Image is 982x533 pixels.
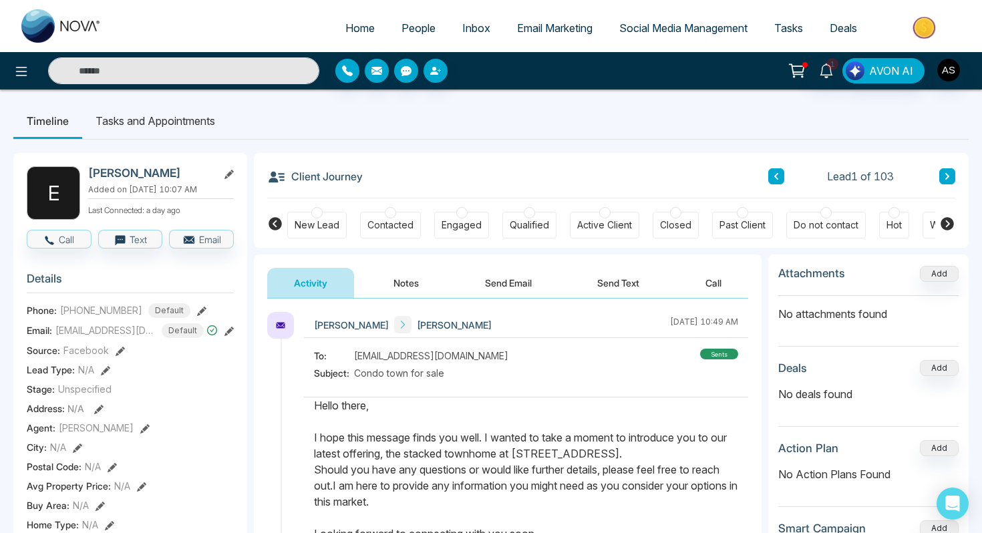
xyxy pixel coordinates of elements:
p: Added on [DATE] 10:07 AM [88,184,234,196]
div: [DATE] 10:49 AM [670,316,738,333]
p: No Action Plans Found [778,466,959,482]
span: Lead 1 of 103 [827,168,894,184]
span: N/A [114,479,130,493]
button: AVON AI [842,58,925,83]
button: Call [679,268,748,298]
span: Deals [830,21,857,35]
button: Notes [367,268,446,298]
span: Phone: [27,303,57,317]
h3: Attachments [778,266,845,280]
span: AVON AI [869,63,913,79]
span: Home Type : [27,518,79,532]
span: Lead Type: [27,363,75,377]
div: New Lead [295,218,339,232]
img: Lead Flow [846,61,864,80]
div: Open Intercom Messenger [937,488,969,520]
img: Nova CRM Logo [21,9,102,43]
div: Engaged [442,218,482,232]
span: N/A [78,363,94,377]
span: Social Media Management [619,21,748,35]
span: [EMAIL_ADDRESS][DOMAIN_NAME] [55,323,156,337]
span: Agent: [27,421,55,435]
span: 1 [826,58,838,70]
span: [PERSON_NAME] [314,318,389,332]
span: Stage: [27,382,55,396]
span: N/A [50,440,66,454]
button: Add [920,440,959,456]
span: Buy Area : [27,498,69,512]
button: Call [27,230,92,248]
a: Home [332,15,388,41]
span: Condo town for sale [354,366,444,380]
img: User Avatar [937,59,960,81]
span: N/A [73,498,89,512]
span: N/A [82,518,98,532]
span: Home [345,21,375,35]
h3: Client Journey [267,166,363,186]
div: Warm [930,218,955,232]
span: [PERSON_NAME] [59,421,134,435]
button: Text [98,230,163,248]
h3: Deals [778,361,807,375]
div: Do not contact [794,218,858,232]
p: No attachments found [778,296,959,322]
span: [EMAIL_ADDRESS][DOMAIN_NAME] [354,349,508,363]
button: Email [169,230,234,248]
span: Source: [27,343,60,357]
div: Contacted [367,218,414,232]
div: Past Client [719,218,766,232]
div: Qualified [510,218,549,232]
h3: Action Plan [778,441,838,455]
span: Subject: [314,366,354,380]
button: Activity [267,268,354,298]
span: Email: [27,323,52,337]
div: E [27,166,80,220]
button: Add [920,360,959,376]
a: Inbox [449,15,504,41]
span: [PERSON_NAME] [417,318,492,332]
span: Facebook [63,343,109,357]
span: Postal Code : [27,460,81,474]
div: sents [700,349,738,359]
a: People [388,15,449,41]
span: Inbox [462,21,490,35]
span: Avg Property Price : [27,479,111,493]
li: Timeline [13,103,82,139]
span: Default [162,323,204,338]
div: Closed [660,218,691,232]
a: Tasks [761,15,816,41]
span: Address: [27,401,84,415]
div: Hot [886,218,902,232]
span: Add [920,267,959,279]
span: N/A [85,460,101,474]
span: Tasks [774,21,803,35]
span: [PHONE_NUMBER] [60,303,142,317]
li: Tasks and Appointments [82,103,228,139]
span: To: [314,349,354,363]
a: Social Media Management [606,15,761,41]
div: Active Client [577,218,632,232]
a: 1 [810,58,842,81]
a: Deals [816,15,870,41]
h3: Details [27,272,234,293]
button: Send Email [458,268,558,298]
span: People [401,21,436,35]
a: Email Marketing [504,15,606,41]
img: Market-place.gif [877,13,974,43]
p: No deals found [778,386,959,402]
button: Send Text [570,268,666,298]
h2: [PERSON_NAME] [88,166,212,180]
button: Add [920,266,959,282]
p: Last Connected: a day ago [88,202,234,216]
span: N/A [67,403,84,414]
span: Unspecified [58,382,112,396]
span: Email Marketing [517,21,593,35]
span: City : [27,440,47,454]
span: Default [148,303,190,318]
